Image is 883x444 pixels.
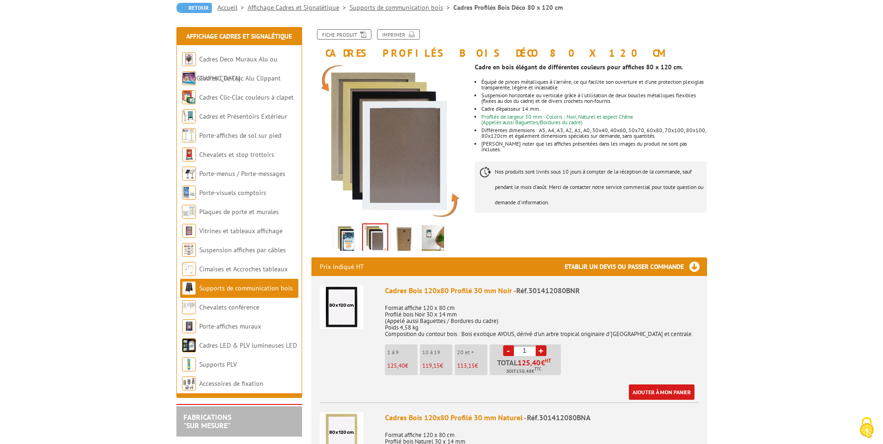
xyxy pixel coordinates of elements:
img: Accessoires de fixation [182,377,196,390]
a: Cadres LED & PLV lumineuses LED [199,341,297,350]
span: Soit € [506,368,541,375]
p: Nos produits sont livrés sous 10 jours à compter de la réception de la commande, sauf pendant le ... [475,161,707,213]
span: 125,40 [518,359,541,366]
a: Porte-affiches de sol sur pied [199,131,281,140]
div: Cadres Bois 120x80 Profilé 30 mm Noir - [385,285,699,296]
a: Fiche produit [317,29,371,40]
button: Cookies (fenêtre modale) [850,412,883,444]
img: Chevalets conférence [182,300,196,314]
span: € [541,359,545,366]
img: Chevalets et stop trottoirs [182,148,196,161]
span: 119,15 [422,362,440,370]
span: 150,48 [516,368,532,375]
strong: Cadre en bois élégant de différentes couleurs pour affiches 80 x 120 cm. [475,63,683,71]
a: Imprimer [377,29,420,40]
a: + [536,345,546,356]
img: Suspension affiches par câbles [182,243,196,257]
p: 1 à 9 [387,349,418,356]
span: 113,15 [457,362,475,370]
div: Cadres Bois 120x80 Profilé 30 mm Naturel - [385,412,699,423]
img: Porte-affiches de sol sur pied [182,128,196,142]
a: Cadres et Présentoirs Extérieur [199,112,287,121]
li: Équipé de pinces métalliques à l'arrière, ce qui facilite son ouverture et d'une protection plexi... [481,79,707,90]
a: Chevalets et stop trottoirs [199,150,274,159]
a: Affichage Cadres et Signalétique [248,3,350,12]
img: Plaques de porte et murales [182,205,196,219]
a: Cadres Deco Muraux Alu ou [GEOGRAPHIC_DATA] [182,55,277,82]
a: Accessoires de fixation [199,379,263,388]
img: cadre_bois_clic_clac_80x120.jpg [422,225,444,254]
h3: Etablir un devis ou passer commande [565,257,707,276]
li: Suspension horizontale ou verticale grâce à l'utilisation de deux boucles métalliques flexibles (... [481,93,707,104]
a: Affichage Cadres et Signalétique [186,32,292,40]
img: Cookies (fenêtre modale) [855,416,878,439]
img: Vitrines et tableaux affichage [182,224,196,238]
img: Cadres et Présentoirs Extérieur [182,109,196,123]
li: [PERSON_NAME] noter que les affiches présentées dans les images du produit ne sont pas incluses. [481,141,707,152]
img: cadre_bois_clic_clac_80x120_profiles.png [335,225,357,254]
span: Réf.301412080BNA [527,413,591,422]
sup: TTC [534,366,541,371]
p: € [422,363,452,369]
img: Porte-visuels comptoirs [182,186,196,200]
img: Cadres Clic-Clac couleurs à clapet [182,90,196,104]
a: Plaques de porte et murales [199,208,279,216]
img: cadre_bois_couleurs_blanc_noir_naturel_chene.jpg.png [311,63,468,220]
img: Porte-menus / Porte-messages [182,167,196,181]
img: Cimaises et Accroches tableaux [182,262,196,276]
p: € [387,363,418,369]
img: cadre_chene_dos.jpg [393,225,415,254]
a: FABRICATIONS"Sur Mesure" [183,412,231,430]
p: € [457,363,487,369]
a: Ajouter à mon panier [629,384,694,400]
a: Supports PLV [199,360,237,369]
img: Porte-affiches muraux [182,319,196,333]
img: Cadres LED & PLV lumineuses LED [182,338,196,352]
font: Cadre d’épaisseur 14 mm. [481,105,540,112]
a: Suspension affiches par câbles [199,246,286,254]
a: Supports de communication bois [199,284,293,292]
span: Réf.301412080BNR [516,286,580,295]
a: Cadres Clic-Clac couleurs à clapet [199,93,294,101]
a: Cadres Clic-Clac Alu Clippant [199,74,281,82]
p: 20 et + [457,349,487,356]
img: Supports de communication bois [182,281,196,295]
p: 10 à 19 [422,349,452,356]
font: Profilés de largeur 30 mm - Coloris : Noir, Naturel et aspect Chêne. (Appelés aussi Baguettes/Bor... [481,113,634,126]
a: Porte-visuels comptoirs [199,188,266,197]
a: Cimaises et Accroches tableaux [199,265,288,273]
a: Porte-menus / Porte-messages [199,169,285,178]
a: Supports de communication bois [350,3,453,12]
sup: HT [545,357,551,364]
a: - [503,345,514,356]
img: Cadres Bois 120x80 Profilé 30 mm Noir [320,285,364,329]
a: Chevalets conférence [199,303,259,311]
span: 125,40 [387,362,405,370]
a: Vitrines et tableaux affichage [199,227,283,235]
p: Total [492,359,561,375]
a: Retour [176,3,212,13]
p: Format affiche 120 x 80 cm Profilé bois Noir 30 x 14 mm (Appelé aussi Baguettes / Bordures du cad... [385,298,699,337]
img: Supports PLV [182,357,196,371]
p: Prix indiqué HT [320,257,364,276]
li: Différentes dimensions : A5, A4, A3, A2, A1, A0, 30x40, 40x60, 50x70, 60x80, 70x100, 80x100, 80x1... [481,128,707,139]
a: Porte-affiches muraux [199,322,261,330]
img: Cadres Deco Muraux Alu ou Bois [182,52,196,66]
li: Cadres Profilés Bois Déco 80 x 120 cm [453,3,563,12]
a: Accueil [217,3,248,12]
img: cadre_bois_couleurs_blanc_noir_naturel_chene.jpg.png [363,224,387,253]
